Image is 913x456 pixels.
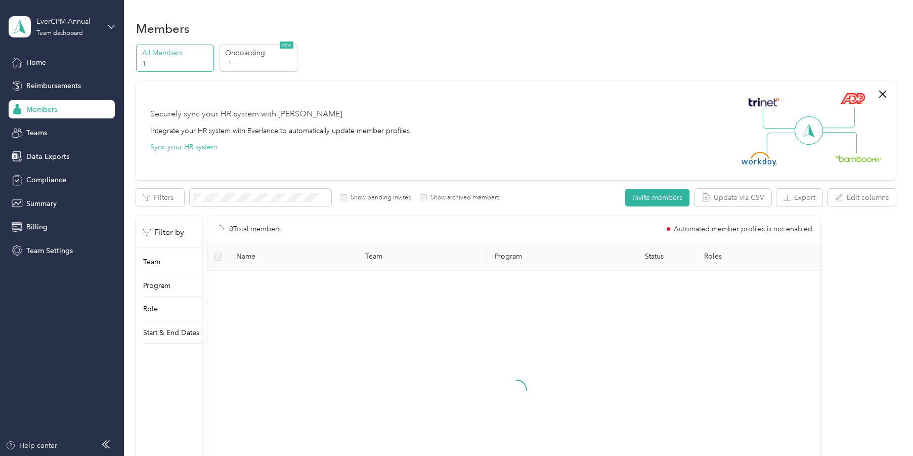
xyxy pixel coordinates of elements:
[821,132,857,154] img: Line Right Down
[142,58,211,69] p: 1
[136,23,190,34] h1: Members
[696,243,825,271] th: Roles
[835,155,882,162] img: BambooHR
[228,243,357,271] th: Name
[695,189,771,206] button: Update via CSV
[763,107,798,129] img: Line Left Up
[26,198,57,209] span: Summary
[150,108,342,120] div: Securely sync your HR system with [PERSON_NAME]
[143,280,170,291] p: Program
[26,80,81,91] span: Reimbursements
[26,151,69,162] span: Data Exports
[6,440,57,451] button: Help center
[142,48,211,58] p: All Members
[143,327,199,338] p: Start & End Dates
[143,304,158,314] p: Role
[26,104,57,115] span: Members
[742,152,777,166] img: Workday
[143,226,184,239] p: Filter by
[612,243,696,271] th: Status
[625,189,689,206] button: Invite members
[225,48,294,58] p: Onboarding
[487,243,613,271] th: Program
[766,132,802,153] img: Line Left Down
[143,257,160,267] p: Team
[357,243,486,271] th: Team
[746,95,781,109] img: Trinet
[856,399,913,456] iframe: Everlance-gr Chat Button Frame
[674,226,812,233] span: Automated member profiles is not enabled
[236,252,349,261] span: Name
[347,193,411,202] label: Show pending invites
[36,16,100,27] div: EverCPM Annual
[26,128,47,138] span: Teams
[26,175,66,185] span: Compliance
[280,42,293,49] span: NEW
[26,57,46,68] span: Home
[427,193,499,202] label: Show archived members
[828,189,896,206] button: Edit columns
[36,30,83,36] div: Team dashboard
[150,126,412,136] div: Integrate your HR system with Everlance to automatically update member profiles.
[26,245,73,256] span: Team Settings
[840,93,865,104] img: ADP
[150,142,217,152] button: Sync your HR system
[776,189,822,206] button: Export
[819,107,855,129] img: Line Right Up
[136,189,184,206] button: Filters
[229,224,281,235] p: 0 Total members
[26,222,48,232] span: Billing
